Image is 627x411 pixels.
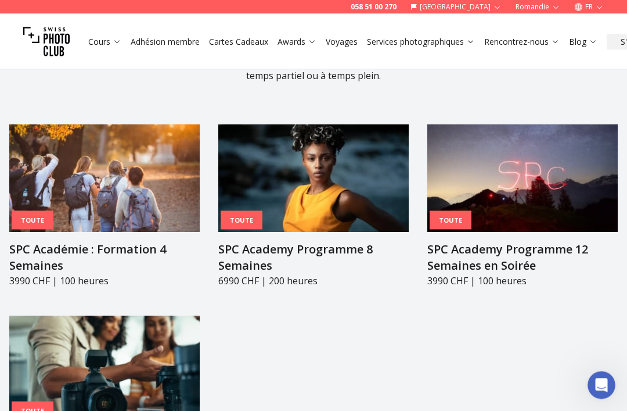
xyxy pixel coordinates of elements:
[321,34,362,50] button: Voyages
[186,189,209,212] button: Soumettre
[9,125,200,233] img: SPC Académie : Formation 4 Semaines
[218,274,409,288] p: 6990 CHF | 200 heures
[351,2,397,12] a: 058 51 00 270
[209,36,268,48] a: Cartes Cadeaux
[564,34,602,50] button: Blog
[9,141,23,155] img: Profile image for Osan
[126,34,204,50] button: Adhésion membre
[221,211,262,230] div: Toute
[49,189,186,212] input: Enter your email
[49,174,209,186] div: Email
[23,19,70,65] img: Swiss photo club
[588,371,615,399] iframe: Intercom live chat
[427,125,618,233] img: SPC Academy Programme 12 Semaines en Soirée
[273,34,321,50] button: Awards
[19,130,81,137] div: Osan • À l’instant
[88,36,121,48] a: Cours
[9,125,200,288] a: SPC Académie : Formation 4 SemainesTouteSPC Académie : Formation 4 Semaines3990 CHF | 100 heures
[218,242,409,274] h3: SPC Academy Programme 8 Semaines
[427,125,618,288] a: SPC Academy Programme 12 Semaines en SoiréeTouteSPC Academy Programme 12 Semaines en Soirée3990 C...
[204,5,225,26] div: Fermer
[9,79,223,245] div: Osan dit…
[9,79,190,127] div: Salut 😀 Jetez-y un coup d'œil! contactez-nous pour plus d'informations.Osan • À l’instant
[131,36,200,48] a: Adhésion membre
[84,34,126,50] button: Cours
[8,5,30,27] button: go back
[19,86,181,120] div: Salut 😀 Jetez-y un coup d'œil! contactez-nous pour plus d'informations.
[33,6,52,25] img: Profile image for Osan
[218,125,409,233] img: SPC Academy Programme 8 Semaines
[484,36,560,48] a: Rencontrez-nous
[430,211,471,230] div: Toute
[182,5,204,27] button: Accueil
[427,242,618,274] h3: SPC Academy Programme 12 Semaines en Soirée
[12,211,53,230] div: Toute
[569,36,597,48] a: Blog
[204,34,273,50] button: Cartes Cadeaux
[480,34,564,50] button: Rencontrez-nous
[278,36,316,48] a: Awards
[367,36,475,48] a: Services photographiques
[28,144,49,151] span: Osan
[49,144,101,151] span: • À l’instant
[362,34,480,50] button: Services photographiques
[9,242,200,274] h3: SPC Académie : Formation 4 Semaines
[56,15,106,26] p: Actif il y a 1h
[9,274,200,288] p: 3990 CHF | 100 heures
[326,36,358,48] a: Voyages
[427,274,618,288] p: 3990 CHF | 100 heures
[218,125,409,288] a: SPC Academy Programme 8 SemainesTouteSPC Academy Programme 8 Semaines6990 CHF | 200 heures
[56,6,80,15] h1: Osan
